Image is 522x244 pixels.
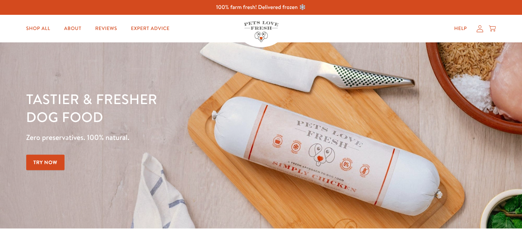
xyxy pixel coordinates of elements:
p: Zero preservatives. 100% natural. [26,131,339,144]
a: Try Now [26,155,65,170]
a: Reviews [90,22,122,35]
a: Expert Advice [125,22,175,35]
a: About [59,22,87,35]
a: Help [449,22,473,35]
h1: Tastier & fresher dog food [26,90,339,126]
img: Pets Love Fresh [244,21,278,42]
a: Shop All [21,22,56,35]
